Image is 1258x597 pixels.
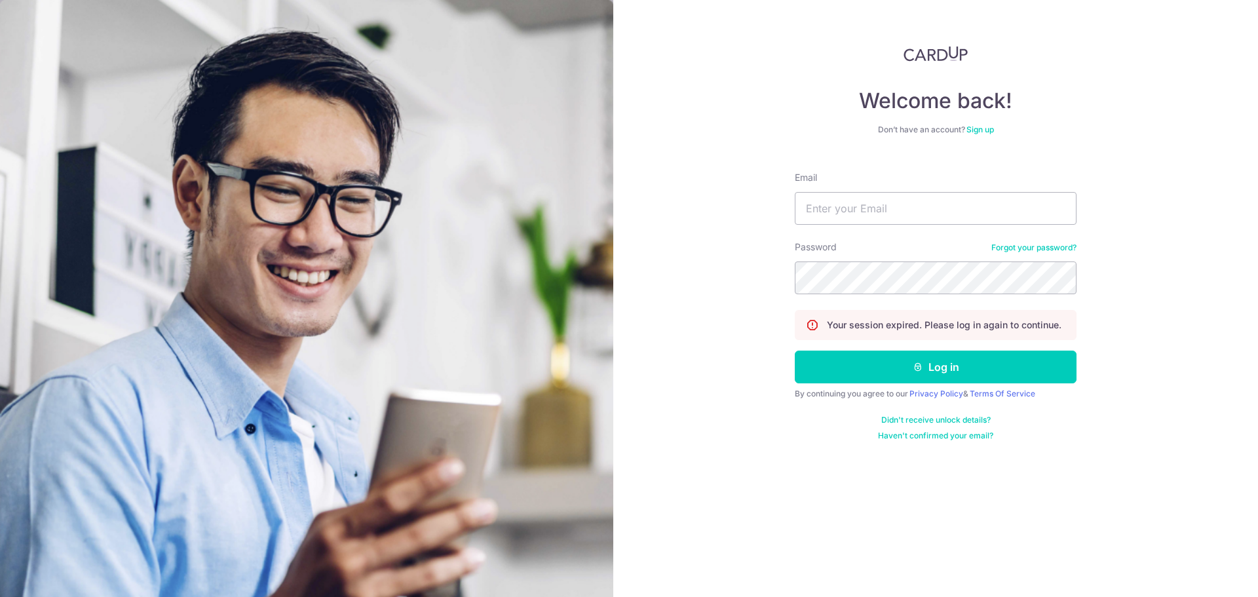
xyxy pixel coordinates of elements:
div: Don’t have an account? [795,125,1077,135]
a: Forgot your password? [991,242,1077,253]
button: Log in [795,351,1077,383]
a: Terms Of Service [970,389,1035,398]
div: By continuing you agree to our & [795,389,1077,399]
a: Haven't confirmed your email? [878,431,993,441]
label: Password [795,241,837,254]
label: Email [795,171,817,184]
a: Privacy Policy [909,389,963,398]
img: CardUp Logo [904,46,968,62]
a: Sign up [966,125,994,134]
a: Didn't receive unlock details? [881,415,991,425]
h4: Welcome back! [795,88,1077,114]
p: Your session expired. Please log in again to continue. [827,318,1061,332]
input: Enter your Email [795,192,1077,225]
